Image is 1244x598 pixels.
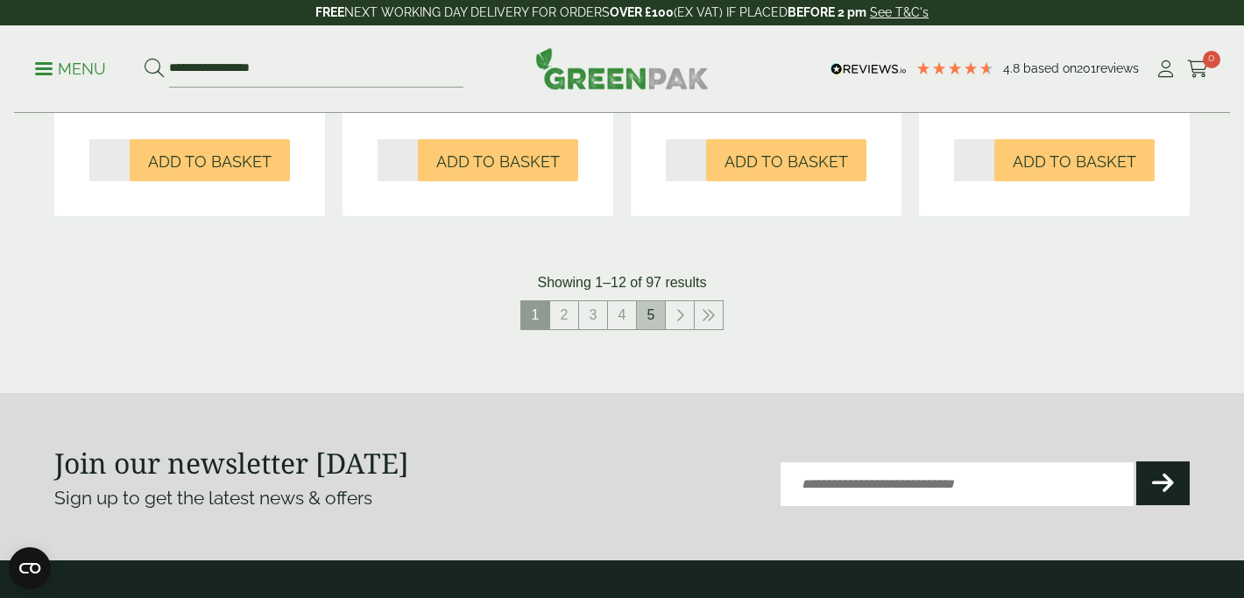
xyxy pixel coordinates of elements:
[35,59,106,80] p: Menu
[610,5,674,19] strong: OVER £100
[535,47,709,89] img: GreenPak Supplies
[1187,60,1209,78] i: Cart
[1077,61,1096,75] span: 201
[148,152,272,172] span: Add to Basket
[521,301,549,329] span: 1
[1203,51,1220,68] span: 0
[788,5,866,19] strong: BEFORE 2 pm
[130,139,290,181] button: Add to Basket
[1013,152,1136,172] span: Add to Basket
[915,60,994,76] div: 4.79 Stars
[579,301,607,329] a: 3
[608,301,636,329] a: 4
[724,152,848,172] span: Add to Basket
[831,63,907,75] img: REVIEWS.io
[550,301,578,329] a: 2
[1155,60,1177,78] i: My Account
[54,444,409,482] strong: Join our newsletter [DATE]
[1023,61,1077,75] span: Based on
[54,484,565,512] p: Sign up to get the latest news & offers
[1003,61,1023,75] span: 4.8
[994,139,1155,181] button: Add to Basket
[35,59,106,76] a: Menu
[436,152,560,172] span: Add to Basket
[1187,56,1209,82] a: 0
[9,547,51,589] button: Open CMP widget
[706,139,866,181] button: Add to Basket
[1096,61,1139,75] span: reviews
[315,5,344,19] strong: FREE
[637,301,665,329] a: 5
[418,139,578,181] button: Add to Basket
[537,272,706,293] p: Showing 1–12 of 97 results
[870,5,929,19] a: See T&C's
